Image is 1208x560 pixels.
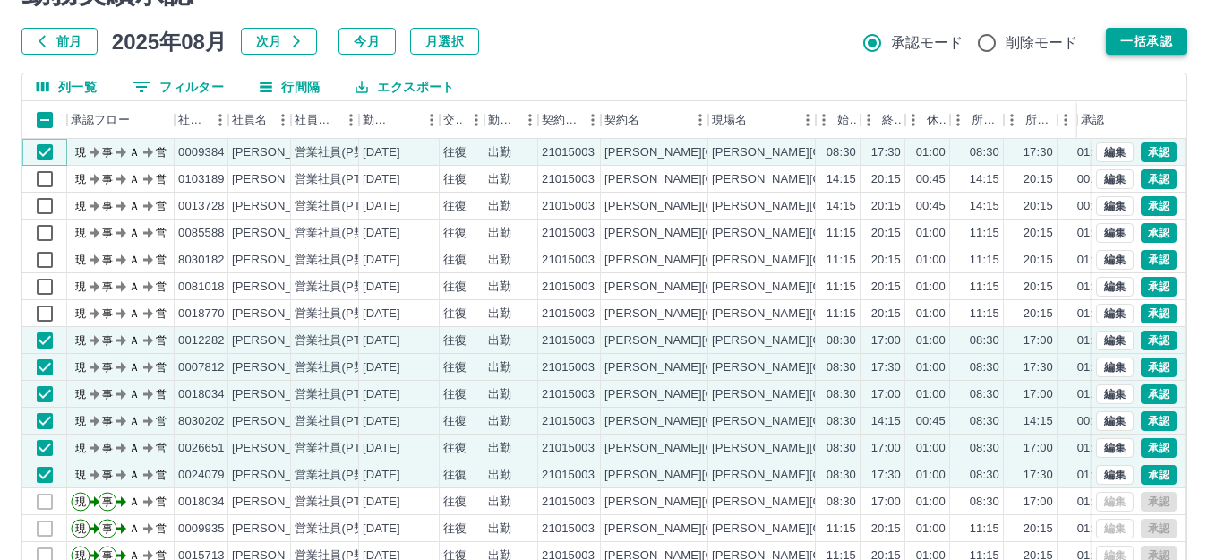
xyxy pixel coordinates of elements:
button: メニュー [338,107,364,134]
button: フィルター表示 [118,73,238,100]
div: 01:00 [1077,386,1107,403]
div: 終業 [861,101,905,139]
div: 17:00 [871,386,901,403]
button: 編集 [1096,465,1134,485]
div: 01:00 [1077,225,1107,242]
text: 事 [102,173,113,185]
button: 編集 [1096,250,1134,270]
text: 営 [156,361,167,374]
div: [PERSON_NAME] [232,144,330,161]
div: 承認 [1077,101,1170,139]
button: 承認 [1141,277,1177,297]
div: 21015003 [542,413,595,430]
div: [PERSON_NAME][GEOGRAPHIC_DATA][PERSON_NAME] [712,306,1031,323]
div: 14:15 [1024,413,1053,430]
div: 承認 [1081,101,1104,139]
div: 8030182 [178,252,225,269]
div: 承認フロー [71,101,130,139]
button: 月選択 [410,28,479,55]
div: 08:30 [827,386,856,403]
div: [PERSON_NAME][GEOGRAPHIC_DATA] [604,144,826,161]
div: 08:30 [827,332,856,349]
div: 00:45 [1077,171,1107,188]
button: 編集 [1096,304,1134,323]
div: 01:00 [1077,144,1107,161]
div: 営業社員(P契約) [295,225,381,242]
text: 事 [102,254,113,266]
div: 出勤 [488,413,511,430]
text: 営 [156,334,167,347]
text: 現 [75,173,86,185]
div: 休憩 [927,101,947,139]
div: 社員番号 [178,101,207,139]
button: 承認 [1141,304,1177,323]
button: メニュー [418,107,445,134]
button: 承認 [1141,196,1177,216]
div: 20:15 [1024,171,1053,188]
button: 編集 [1096,277,1134,297]
text: 営 [156,254,167,266]
button: メニュー [687,107,714,134]
div: 0018770 [178,306,225,323]
button: メニュー [579,107,606,134]
div: 0013728 [178,198,225,215]
div: 営業社員(PT契約) [295,198,389,215]
div: [PERSON_NAME][GEOGRAPHIC_DATA][PERSON_NAME] [712,225,1031,242]
div: 00:45 [1077,413,1107,430]
div: 営業社員(P契約) [295,252,381,269]
div: 営業社員(P契約) [295,306,381,323]
div: 01:00 [916,306,946,323]
div: 20:15 [871,171,901,188]
button: 編集 [1096,196,1134,216]
div: 01:00 [916,386,946,403]
div: 契約名 [601,101,708,139]
div: 出勤 [488,332,511,349]
div: 契約コード [542,101,579,139]
div: 20:15 [871,306,901,323]
text: 現 [75,388,86,401]
div: 17:30 [1024,144,1053,161]
div: [PERSON_NAME] [232,359,330,376]
div: 01:00 [916,279,946,296]
div: 始業 [837,101,857,139]
div: 0103189 [178,171,225,188]
div: 往復 [443,279,467,296]
div: [PERSON_NAME][GEOGRAPHIC_DATA] [604,198,826,215]
div: 08:30 [827,440,856,457]
button: 承認 [1141,438,1177,458]
div: 現場名 [712,101,747,139]
div: 所定開始 [950,101,1004,139]
text: Ａ [129,334,140,347]
text: 事 [102,334,113,347]
div: 21015003 [542,306,595,323]
div: 営業社員(PT契約) [295,332,389,349]
text: Ａ [129,415,140,427]
div: 21015003 [542,359,595,376]
text: 現 [75,415,86,427]
text: 営 [156,146,167,159]
div: 11:15 [827,306,856,323]
text: 営 [156,227,167,239]
div: 営業社員(P契約) [295,279,381,296]
button: 一括承認 [1106,28,1187,55]
div: 08:30 [970,144,999,161]
div: [DATE] [363,171,400,188]
text: Ａ [129,388,140,401]
div: [PERSON_NAME][GEOGRAPHIC_DATA] [604,306,826,323]
div: [DATE] [363,279,400,296]
text: 現 [75,227,86,239]
div: 出勤 [488,225,511,242]
div: 01:00 [1077,252,1107,269]
text: Ａ [129,280,140,293]
div: 0007812 [178,359,225,376]
button: メニュー [270,107,296,134]
text: 事 [102,227,113,239]
div: 01:00 [1077,279,1107,296]
div: 社員名 [228,101,291,139]
div: 社員名 [232,101,267,139]
div: 21015003 [542,144,595,161]
div: [PERSON_NAME] [232,252,330,269]
button: 編集 [1096,223,1134,243]
div: 17:00 [1024,386,1053,403]
text: 現 [75,361,86,374]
